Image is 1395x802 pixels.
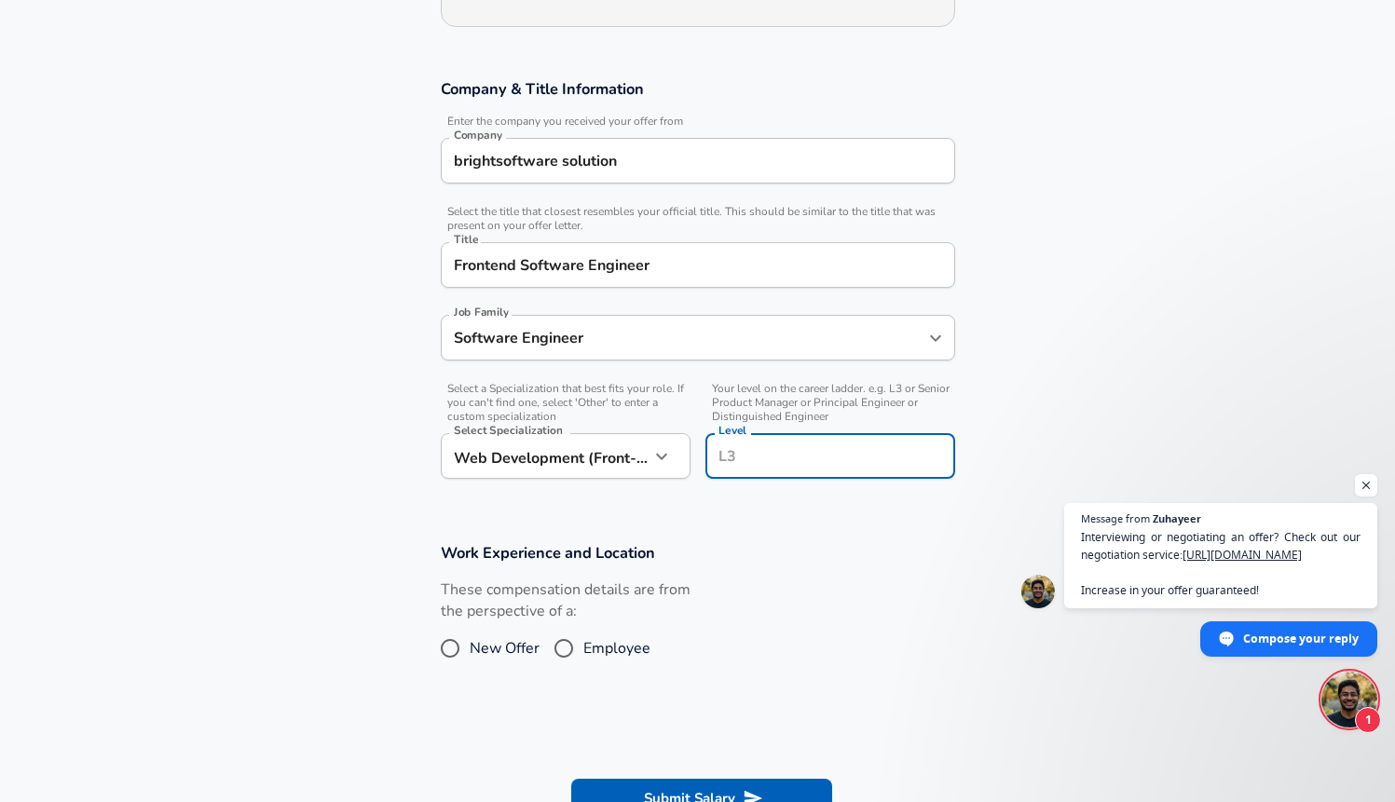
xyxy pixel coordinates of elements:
span: Compose your reply [1243,622,1359,655]
div: Web Development (Front-End) [441,433,650,479]
label: Title [454,234,478,245]
span: Enter the company you received your offer from [441,115,955,129]
label: Select Specialization [454,425,562,436]
h3: Company & Title Information [441,78,955,100]
label: These compensation details are from the perspective of a: [441,579,691,622]
span: 1 [1355,707,1381,733]
span: Employee [583,637,650,659]
button: Open [923,325,949,351]
span: Your level on the career ladder. e.g. L3 or Senior Product Manager or Principal Engineer or Disti... [705,382,955,424]
label: Job Family [454,306,509,318]
div: Open chat [1321,672,1377,727]
span: Zuhayeer [1153,513,1201,523]
span: Select the title that closest resembles your official title. This should be similar to the title ... [441,205,955,233]
input: Google [449,146,947,175]
label: Company [454,129,502,141]
span: New Offer [470,637,540,659]
label: Level [718,425,746,436]
span: Select a Specialization that best fits your role. If you can't find one, select 'Other' to enter ... [441,382,691,424]
input: Software Engineer [449,323,919,352]
input: Software Engineer [449,251,947,279]
span: Interviewing or negotiating an offer? Check out our negotiation service: Increase in your offer g... [1081,528,1361,599]
input: L3 [714,442,947,470]
h3: Work Experience and Location [441,542,955,564]
span: Message from [1081,513,1150,523]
